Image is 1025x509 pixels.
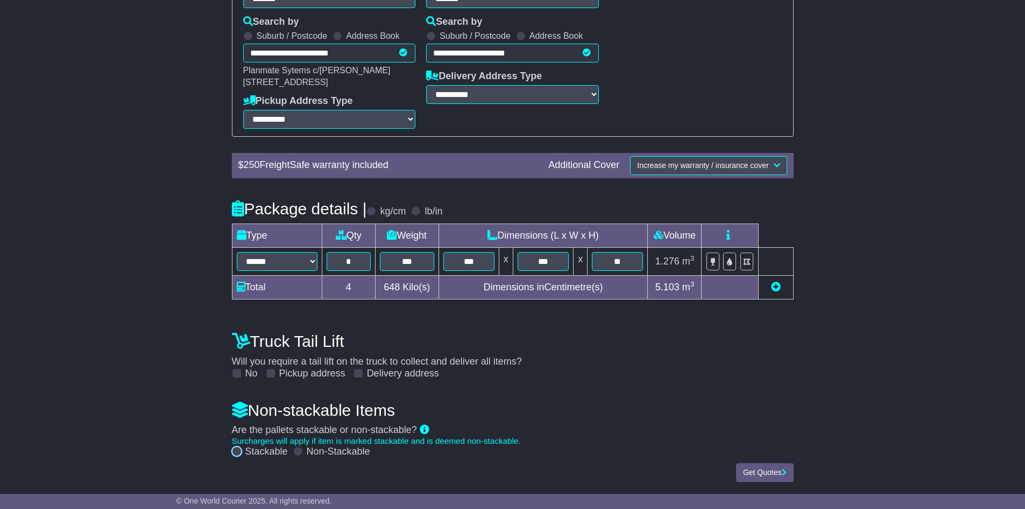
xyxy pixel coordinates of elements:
td: x [574,247,588,275]
label: Stackable [245,446,288,458]
label: Address Book [529,31,583,41]
div: Additional Cover [543,159,625,171]
td: Kilo(s) [375,275,439,299]
span: [STREET_ADDRESS] [243,78,328,87]
label: No [245,368,258,380]
td: Weight [375,224,439,247]
div: Will you require a tail lift on the truck to collect and deliver all items? [227,327,799,380]
h4: Non-stackable Items [232,401,794,419]
label: Delivery Address Type [426,71,542,82]
span: 1.276 [655,256,680,267]
td: Type [232,224,322,247]
td: Qty [322,224,375,247]
span: 5.103 [655,282,680,292]
label: Pickup address [279,368,345,380]
button: Get Quotes [736,463,794,482]
span: © One World Courier 2025. All rights reserved. [176,497,332,505]
div: Surcharges will apply if item is marked stackable and is deemed non-stackable. [232,436,794,446]
span: Are the pallets stackable or non-stackable? [232,424,417,435]
label: lb/in [425,206,442,218]
label: kg/cm [380,206,406,218]
td: Dimensions in Centimetre(s) [439,275,648,299]
sup: 3 [690,280,695,288]
span: Planmate Sytems c/[PERSON_NAME] [243,66,391,75]
td: 4 [322,275,375,299]
td: Total [232,275,322,299]
div: $ FreightSafe warranty included [233,159,543,171]
span: m [682,282,695,292]
td: Dimensions (L x W x H) [439,224,648,247]
h4: Truck Tail Lift [232,332,794,350]
a: Add new item [771,282,781,292]
label: Search by [243,16,299,28]
td: x [499,247,513,275]
td: Volume [648,224,702,247]
label: Pickup Address Type [243,95,353,107]
h4: Package details | [232,200,367,218]
button: Increase my warranty / insurance cover [630,156,787,175]
label: Search by [426,16,482,28]
span: 648 [384,282,400,292]
label: Suburb / Postcode [257,31,328,41]
label: Address Book [346,31,400,41]
sup: 3 [690,254,695,262]
span: 250 [244,159,260,170]
label: Suburb / Postcode [440,31,511,41]
span: m [682,256,695,267]
span: Increase my warranty / insurance cover [637,161,768,170]
label: Delivery address [367,368,439,380]
label: Non-Stackable [307,446,370,458]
